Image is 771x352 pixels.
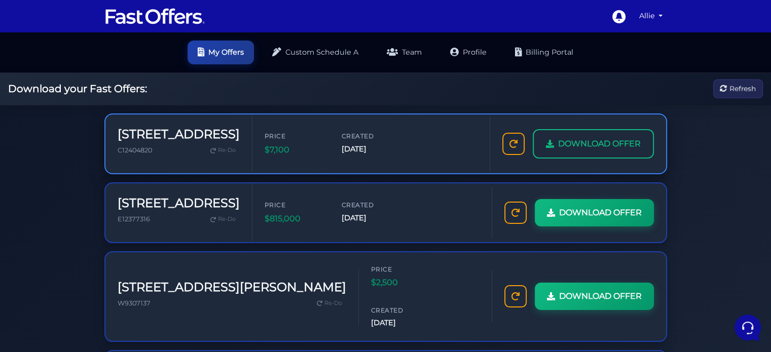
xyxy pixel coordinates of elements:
[324,299,342,308] span: Re-Do
[371,276,432,289] span: $2,500
[87,273,116,282] p: Messages
[262,41,369,64] a: Custom Schedule A
[559,290,642,303] span: DOWNLOAD OFFER
[118,299,151,307] span: W9307137
[377,41,432,64] a: Team
[559,206,642,219] span: DOWNLOAD OFFER
[17,62,29,74] img: dark
[206,144,240,157] a: Re-Do
[535,283,654,310] a: DOWNLOAD OFFER
[162,57,187,66] p: 5mo ago
[635,6,667,26] a: Allie
[342,131,402,141] span: Created
[118,280,346,295] h3: [STREET_ADDRESS][PERSON_NAME]
[118,146,152,154] span: C12404820
[440,41,497,64] a: Profile
[8,259,70,282] button: Home
[16,167,69,175] span: Find an Answer
[162,96,187,105] p: 8mo ago
[265,131,325,141] span: Price
[12,92,191,122] a: Fast Offers SupportHi sorry theres been a breach in the server, trying to get it up and running b...
[342,143,402,155] span: [DATE]
[732,312,763,343] iframe: Customerly Messenger Launcher
[729,83,756,94] span: Refresh
[164,41,187,49] a: See all
[24,62,36,74] img: dark
[265,200,325,210] span: Price
[43,96,156,106] span: Fast Offers Support
[371,264,432,274] span: Price
[118,127,240,142] h3: [STREET_ADDRESS]
[73,132,142,140] span: Start a Conversation
[371,305,432,315] span: Created
[118,215,150,223] span: E12377316
[12,53,191,83] a: Fast OffersYou:Is the system downè5mo ago
[218,146,236,155] span: Re-Do
[533,129,654,159] a: DOWNLOAD OFFER
[23,188,166,199] input: Search for an Article...
[43,108,156,118] p: Hi sorry theres been a breach in the server, trying to get it up and running back asap!
[126,167,187,175] a: Open Help Center
[16,97,36,117] img: dark
[70,259,133,282] button: Messages
[218,215,236,224] span: Re-Do
[342,200,402,210] span: Created
[342,212,402,224] span: [DATE]
[30,273,48,282] p: Home
[8,8,170,24] h2: Hello Allie 👋
[132,259,195,282] button: Help
[188,41,254,64] a: My Offers
[43,57,156,67] span: Fast Offers
[313,297,346,310] a: Re-Do
[535,199,654,226] a: DOWNLOAD OFFER
[206,213,240,226] a: Re-Do
[8,83,147,95] h2: Download your Fast Offers:
[118,196,240,211] h3: [STREET_ADDRESS]
[505,41,583,64] a: Billing Portal
[265,143,325,157] span: $7,100
[16,41,82,49] span: Your Conversations
[16,126,187,146] button: Start a Conversation
[157,273,170,282] p: Help
[558,137,641,150] span: DOWNLOAD OFFER
[265,212,325,225] span: $815,000
[371,317,432,329] span: [DATE]
[43,69,156,79] p: You: Is the system downè
[713,80,763,98] button: Refresh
